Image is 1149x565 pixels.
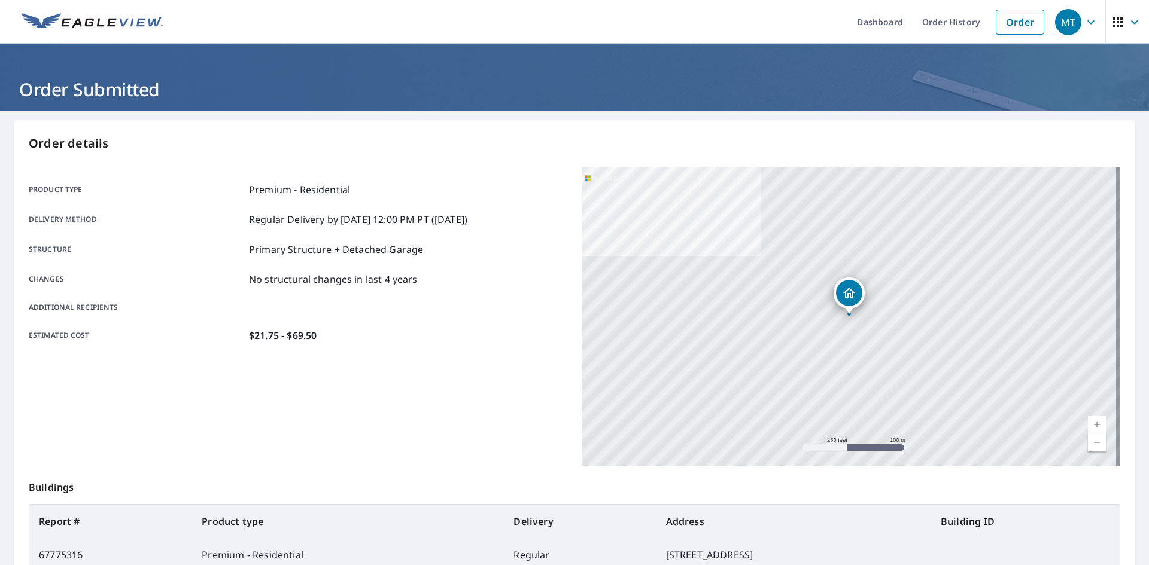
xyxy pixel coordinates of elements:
p: $21.75 - $69.50 [249,328,317,343]
a: Current Level 17, Zoom Out [1088,433,1106,451]
div: Dropped pin, building 1, Residential property, 1124 Samar Rd Cocoa Beach, FL 32931 [834,277,865,314]
h1: Order Submitted [14,77,1135,102]
p: Regular Delivery by [DATE] 12:00 PM PT ([DATE]) [249,212,467,227]
p: Changes [29,272,244,286]
th: Building ID [931,505,1120,538]
p: Additional recipients [29,302,244,313]
a: Order [996,10,1044,35]
a: Current Level 17, Zoom In [1088,416,1106,433]
p: Premium - Residential [249,182,350,197]
p: Buildings [29,466,1120,504]
p: No structural changes in last 4 years [249,272,418,286]
p: Product type [29,182,244,197]
th: Delivery [504,505,656,538]
p: Primary Structure + Detached Garage [249,242,423,256]
th: Address [656,505,931,538]
div: MT [1055,9,1081,35]
th: Product type [192,505,504,538]
p: Estimated cost [29,328,244,343]
p: Order details [29,135,1120,152]
th: Report # [29,505,192,538]
p: Structure [29,242,244,256]
p: Delivery method [29,212,244,227]
img: EV Logo [22,13,163,31]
